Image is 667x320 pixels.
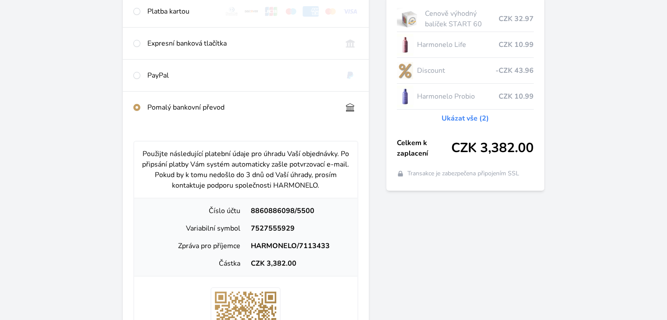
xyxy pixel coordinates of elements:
[141,258,246,269] div: Částka
[283,6,299,17] img: maestro.svg
[263,6,279,17] img: jcb.svg
[499,91,534,102] span: CZK 10.99
[417,65,495,76] span: Discount
[322,6,339,17] img: mc.svg
[141,223,246,234] div: Variabilní symbol
[417,91,498,102] span: Harmonelo Probio
[499,39,534,50] span: CZK 10.99
[407,169,519,178] span: Transakce je zabezpečena připojením SSL
[499,14,534,24] span: CZK 32.97
[147,102,335,113] div: Pomalý bankovní převod
[243,6,260,17] img: discover.svg
[141,149,350,191] p: Použijte následující platební údaje pro úhradu Vaší objednávky. Po připsání platby Vám systém aut...
[342,38,358,49] img: onlineBanking_CZ.svg
[342,102,358,113] img: bankTransfer_IBAN.svg
[141,241,246,251] div: Zpráva pro příjemce
[397,8,422,30] img: start.jpg
[451,140,534,156] span: CZK 3,382.00
[397,60,414,82] img: discount-lo.png
[442,113,489,124] a: Ukázat vše (2)
[397,85,414,107] img: CLEAN_PROBIO_se_stinem_x-lo.jpg
[342,6,358,17] img: visa.svg
[303,6,319,17] img: amex.svg
[246,258,350,269] div: CZK 3,382.00
[147,70,335,81] div: PayPal
[246,241,350,251] div: HARMONELO/7113433
[246,223,350,234] div: 7527555929
[397,34,414,56] img: CLEAN_LIFE_se_stinem_x-lo.jpg
[246,206,350,216] div: 8860886098/5500
[224,6,240,17] img: diners.svg
[141,206,246,216] div: Číslo účtu
[496,65,534,76] span: -CZK 43.96
[397,138,451,159] span: Celkem k zaplacení
[417,39,498,50] span: Harmonelo Life
[147,6,217,17] div: Platba kartou
[425,8,498,29] span: Cenově výhodný balíček START 60
[147,38,335,49] div: Expresní banková tlačítka
[342,70,358,81] img: paypal.svg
